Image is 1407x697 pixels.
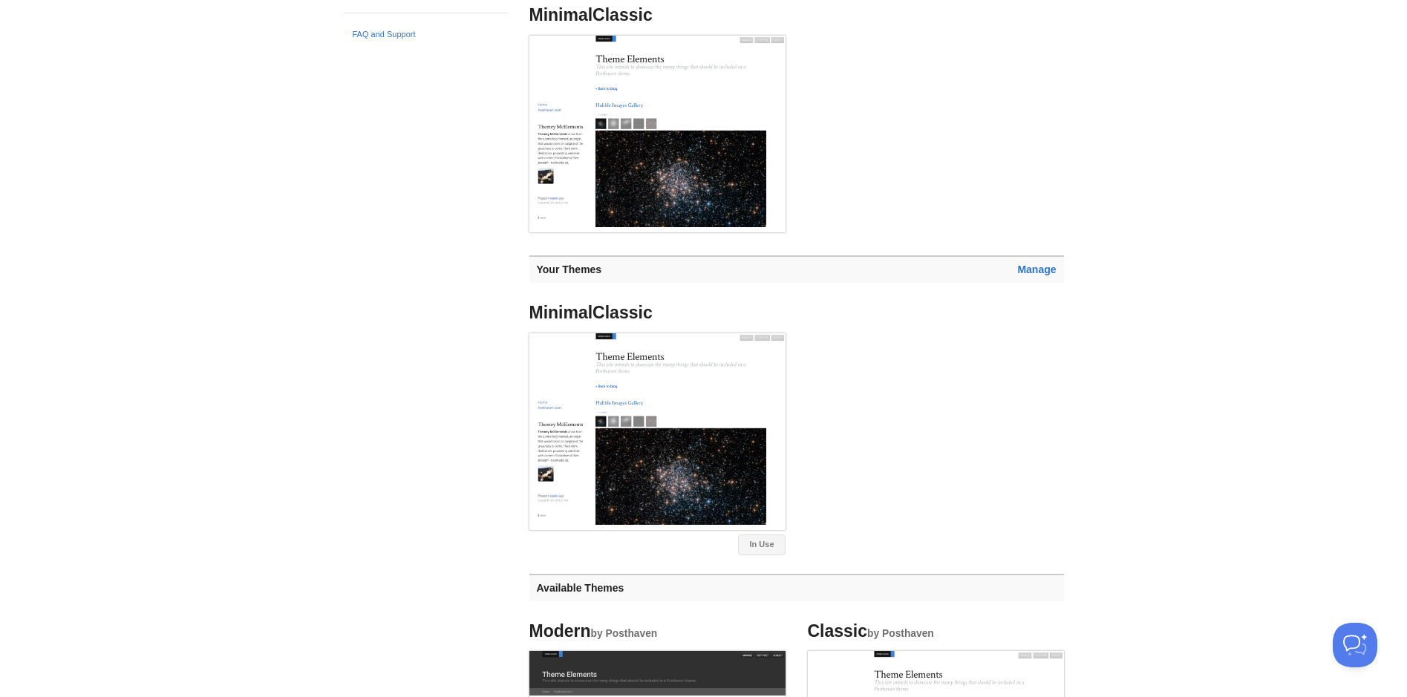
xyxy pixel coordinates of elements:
[591,628,658,639] small: by Posthaven
[1333,623,1377,667] iframe: Help Scout Beacon - Open
[808,622,1064,641] h4: Classic
[529,255,1064,283] h3: Your Themes
[353,28,498,42] a: FAQ and Support
[529,36,786,228] img: Screenshot
[529,622,786,641] h4: Modern
[529,304,786,322] h4: MinimalClassic
[529,6,786,24] h4: MinimalClassic
[529,333,786,526] img: Screenshot
[529,574,1064,601] h3: Available Themes
[867,628,934,639] small: by Posthaven
[1017,264,1056,275] a: Manage
[738,534,785,555] a: In Use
